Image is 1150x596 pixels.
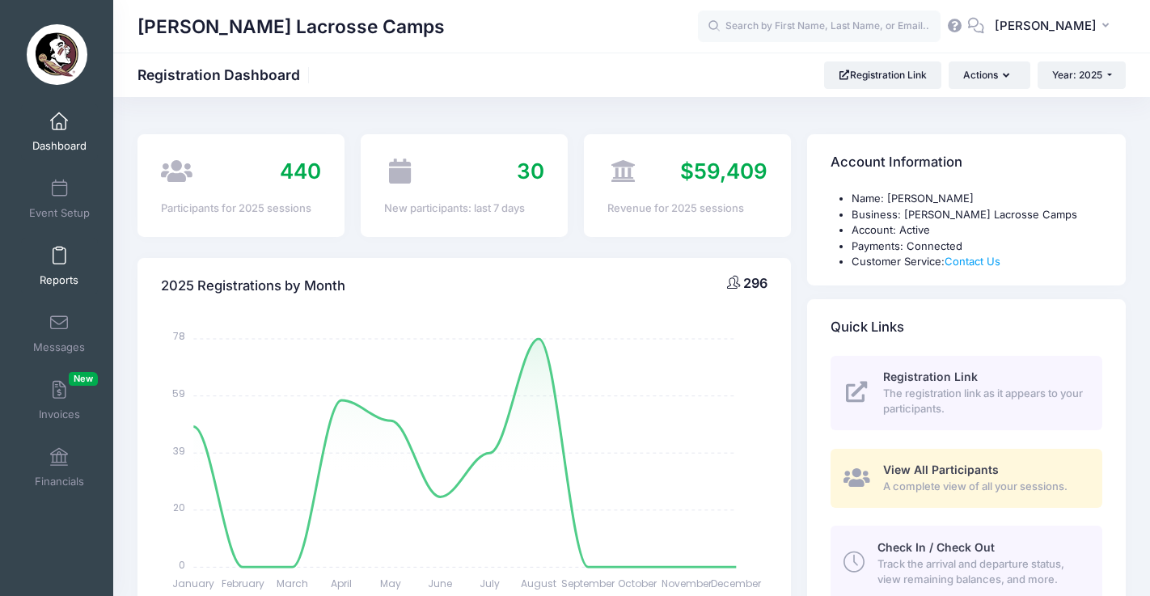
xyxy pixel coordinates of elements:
[21,372,98,429] a: InvoicesNew
[69,372,98,386] span: New
[522,577,557,590] tspan: August
[137,8,445,45] h1: [PERSON_NAME] Lacrosse Camps
[21,171,98,227] a: Event Setup
[32,139,87,153] span: Dashboard
[877,540,995,554] span: Check In / Check Out
[883,370,978,383] span: Registration Link
[33,340,85,354] span: Messages
[21,439,98,496] a: Financials
[852,239,1102,255] li: Payments: Connected
[562,577,616,590] tspan: September
[137,66,314,83] h1: Registration Dashboard
[381,577,402,590] tspan: May
[831,356,1102,430] a: Registration Link The registration link as it appears to your participants.
[161,201,321,217] div: Participants for 2025 sessions
[180,558,186,572] tspan: 0
[831,449,1102,508] a: View All Participants A complete view of all your sessions.
[21,104,98,160] a: Dashboard
[883,479,1084,495] span: A complete view of all your sessions.
[824,61,941,89] a: Registration Link
[161,264,345,310] h4: 2025 Registrations by Month
[852,207,1102,223] li: Business: [PERSON_NAME] Lacrosse Camps
[945,255,1000,268] a: Contact Us
[39,408,80,421] span: Invoices
[40,273,78,287] span: Reports
[173,387,186,400] tspan: 59
[662,577,713,590] tspan: November
[35,475,84,488] span: Financials
[174,444,186,458] tspan: 39
[883,463,999,476] span: View All Participants
[27,24,87,85] img: Sara Tisdale Lacrosse Camps
[883,386,1084,417] span: The registration link as it appears to your participants.
[174,329,186,343] tspan: 78
[619,577,658,590] tspan: October
[852,222,1102,239] li: Account: Active
[984,8,1126,45] button: [PERSON_NAME]
[743,275,767,291] span: 296
[29,206,90,220] span: Event Setup
[698,11,941,43] input: Search by First Name, Last Name, or Email...
[280,159,321,184] span: 440
[949,61,1030,89] button: Actions
[712,577,763,590] tspan: December
[1052,69,1102,81] span: Year: 2025
[480,577,500,590] tspan: July
[173,577,215,590] tspan: January
[517,159,544,184] span: 30
[332,577,353,590] tspan: April
[21,238,98,294] a: Reports
[429,577,453,590] tspan: June
[877,556,1084,588] span: Track the arrival and departure status, view remaining balances, and more.
[277,577,308,590] tspan: March
[607,201,767,217] div: Revenue for 2025 sessions
[852,254,1102,270] li: Customer Service:
[995,17,1097,35] span: [PERSON_NAME]
[384,201,544,217] div: New participants: last 7 days
[680,159,767,184] span: $59,409
[174,501,186,514] tspan: 20
[831,140,962,186] h4: Account Information
[1038,61,1126,89] button: Year: 2025
[222,577,264,590] tspan: February
[21,305,98,361] a: Messages
[852,191,1102,207] li: Name: [PERSON_NAME]
[831,304,904,350] h4: Quick Links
